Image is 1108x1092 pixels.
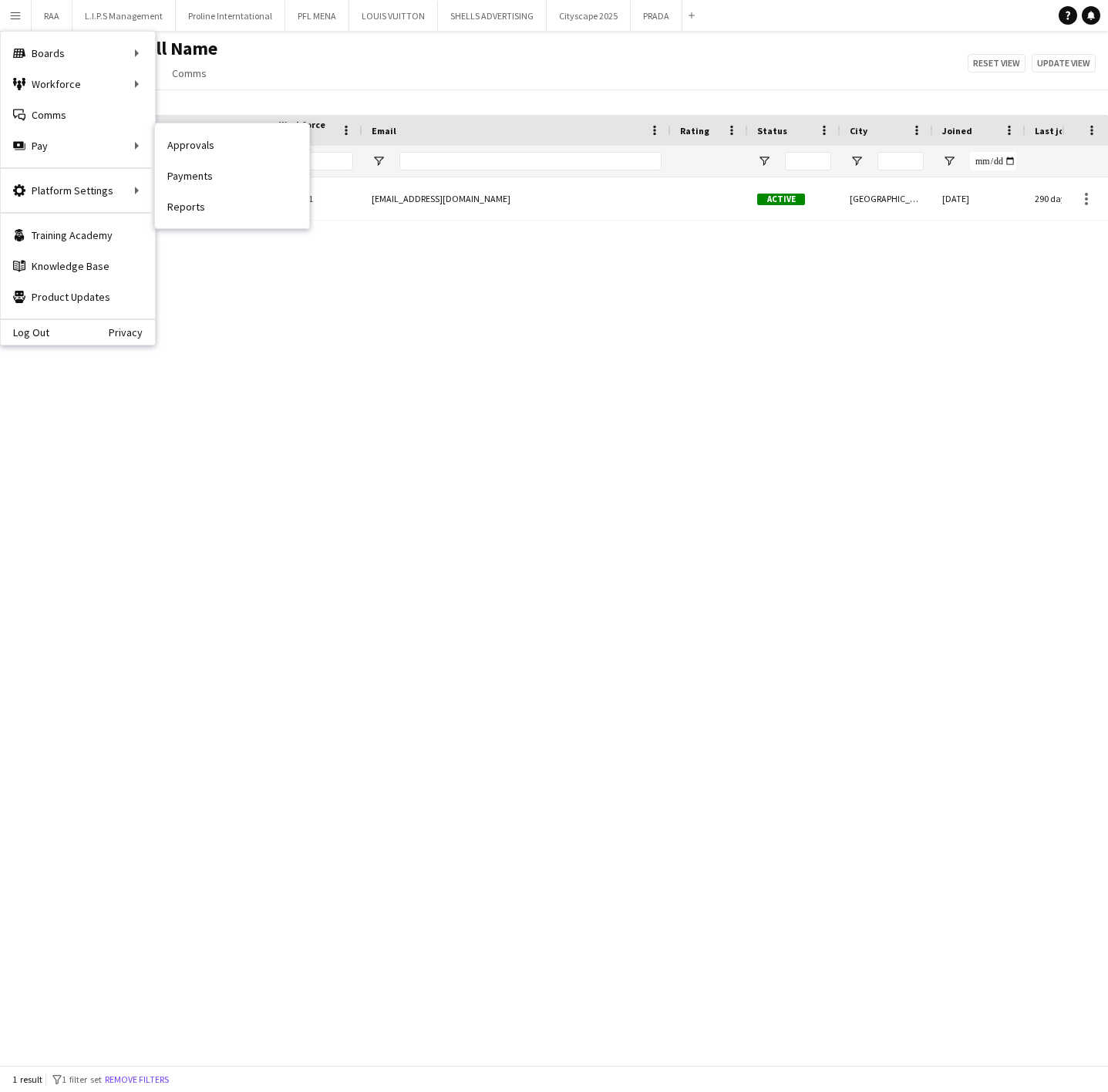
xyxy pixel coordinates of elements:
[547,1,631,31] button: Cityscape 2025
[757,125,787,136] span: Status
[72,1,176,31] button: L.I.P.S Management
[757,154,771,168] button: Open Filter Menu
[349,1,438,31] button: LOUIS VUITTON
[970,152,1016,170] input: Joined Filter Input
[1,251,155,281] a: Knowledge Base
[399,152,662,170] input: Email Filter Input
[757,194,805,205] span: Active
[172,66,207,80] span: Comms
[166,63,213,83] a: Comms
[850,125,867,136] span: City
[942,154,956,168] button: Open Filter Menu
[1032,54,1096,72] button: Update view
[1035,125,1069,136] span: Last job
[942,125,972,136] span: Joined
[372,154,386,168] button: Open Filter Menu
[1,99,155,130] a: Comms
[176,1,285,31] button: Proline Interntational
[1,69,155,99] div: Workforce
[840,177,933,220] div: [GEOGRAPHIC_DATA]
[126,37,217,60] span: Full Name
[372,125,396,136] span: Email
[285,1,349,31] button: PFL MENA
[933,177,1025,220] div: [DATE]
[102,1071,172,1088] button: Remove filters
[109,326,155,339] a: Privacy
[155,130,309,160] a: Approvals
[1,220,155,251] a: Training Academy
[1,326,49,339] a: Log Out
[785,152,831,170] input: Status Filter Input
[1,175,155,206] div: Platform Settings
[362,177,671,220] div: [EMAIL_ADDRESS][DOMAIN_NAME]
[32,1,72,31] button: RAA
[438,1,547,31] button: SHELLS ADVERTISING
[631,1,682,31] button: PRADA
[850,154,864,168] button: Open Filter Menu
[279,119,335,142] span: Workforce ID
[62,1073,102,1085] span: 1 filter set
[155,160,309,191] a: Payments
[1,130,155,161] div: Pay
[155,191,309,222] a: Reports
[270,177,362,220] div: KSA8501
[307,152,353,170] input: Workforce ID Filter Input
[968,54,1025,72] button: Reset view
[1,38,155,69] div: Boards
[1,281,155,312] a: Product Updates
[680,125,709,136] span: Rating
[877,152,924,170] input: City Filter Input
